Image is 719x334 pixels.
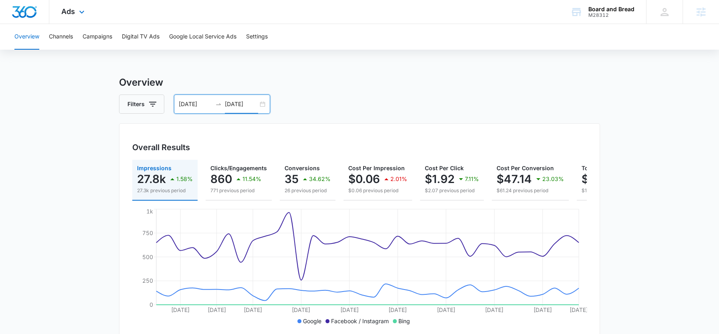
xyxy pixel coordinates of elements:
p: 1.58% [176,176,193,182]
tspan: [DATE] [485,306,503,313]
p: 2.01% [390,176,407,182]
button: Campaigns [83,24,112,50]
tspan: 750 [142,229,153,236]
p: $1.92 [425,173,454,185]
tspan: [DATE] [244,306,262,313]
p: 771 previous period [210,187,267,194]
tspan: [DATE] [437,306,455,313]
p: $1,649.90 [582,173,636,185]
p: Bing [398,317,410,325]
p: 23.03% [542,176,564,182]
span: Clicks/Engagements [210,165,267,171]
p: $0.06 [348,173,380,185]
p: Facebook / Instagram [331,317,389,325]
p: 7.11% [465,176,479,182]
span: to [215,101,222,107]
tspan: [DATE] [208,306,226,313]
tspan: 250 [142,277,153,284]
span: Conversions [285,165,320,171]
span: Cost Per Click [425,165,464,171]
p: 11.54% [242,176,261,182]
p: $1,592.30 previous period [582,187,664,194]
button: Google Local Service Ads [169,24,236,50]
tspan: [DATE] [340,306,359,313]
div: account name [588,6,634,12]
p: $2.07 previous period [425,187,479,194]
button: Digital TV Ads [122,24,160,50]
p: $0.06 previous period [348,187,407,194]
p: 35 [285,173,299,185]
tspan: [DATE] [171,306,190,313]
button: Settings [246,24,268,50]
span: swap-right [215,101,222,107]
tspan: [DATE] [388,306,407,313]
p: $47.14 [497,173,532,185]
h3: Overview [119,75,600,90]
button: Overview [14,24,39,50]
span: Impressions [137,165,172,171]
button: Filters [119,95,164,114]
p: 34.62% [309,176,331,182]
p: 26 previous period [285,187,331,194]
p: 27.8k [137,173,166,185]
input: End date [225,100,258,109]
p: 27.3k previous period [137,187,193,194]
tspan: 1k [146,208,153,215]
tspan: [DATE] [533,306,552,313]
p: 860 [210,173,232,185]
input: Start date [179,100,212,109]
tspan: [DATE] [292,306,310,313]
button: Channels [49,24,73,50]
p: $61.24 previous period [497,187,564,194]
tspan: 500 [142,253,153,260]
tspan: [DATE] [570,306,588,313]
span: Cost Per Conversion [497,165,554,171]
h3: Overall Results [132,141,190,153]
p: Google [303,317,321,325]
span: Cost Per Impression [348,165,405,171]
span: Total Spend [582,165,614,171]
div: account id [588,12,634,18]
tspan: 0 [149,301,153,308]
span: Ads [61,7,75,16]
